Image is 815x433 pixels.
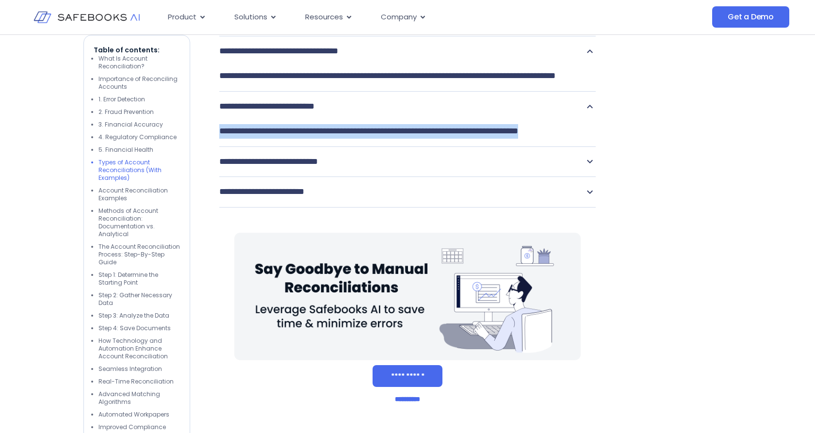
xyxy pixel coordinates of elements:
li: 4. Regulatory Compliance [98,133,180,141]
li: Automated Workpapers [98,410,180,418]
li: Importance of Reconciling Accounts [98,75,180,90]
li: Account Reconciliation Examples [98,186,180,202]
li: Step 2: Gather Necessary Data [98,291,180,306]
li: Step 3: Analyze the Data [98,311,180,319]
li: The Account Reconciliation Process: Step-By-Step Guide [98,242,180,266]
span: Solutions [234,12,267,23]
li: 5. Financial Health [98,145,180,153]
li: Step 1: Determine the Starting Point [98,271,180,286]
li: How Technology and Automation Enhance Account Reconciliation [98,337,180,360]
div: Menu Toggle [160,8,615,27]
nav: Menu [160,8,615,27]
li: Real-Time Reconciliation [98,377,180,385]
li: Improved Compliance [98,423,180,431]
li: 1. Error Detection [98,95,180,103]
span: Resources [305,12,343,23]
li: Types of Account Reconciliations (With Examples) [98,158,180,181]
li: 3. Financial Accuracy [98,120,180,128]
span: Product [168,12,196,23]
span: Company [381,12,417,23]
li: Seamless Integration [98,365,180,372]
li: 2. Fraud Prevention [98,108,180,115]
a: Get a Demo [712,6,789,28]
p: Table of contents: [94,45,180,54]
li: Methods of Account Reconciliation: Documentation vs. Analytical [98,207,180,238]
li: Step 4: Save Documents [98,324,180,332]
span: Get a Demo [728,12,774,22]
li: Advanced Matching Algorithms [98,390,180,405]
li: What Is Account Reconciliation? [98,54,180,70]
